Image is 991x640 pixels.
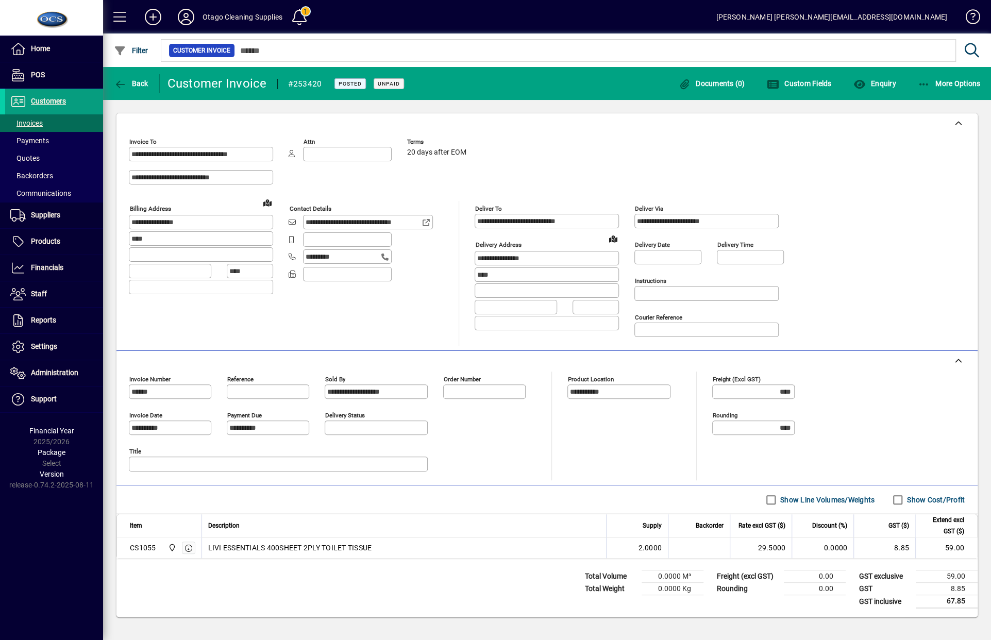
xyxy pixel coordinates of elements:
a: Payments [5,132,103,149]
label: Show Cost/Profit [905,495,965,505]
span: Supply [643,520,662,531]
button: Enquiry [850,74,898,93]
span: Backorder [696,520,724,531]
span: Reports [31,316,56,324]
td: 0.00 [784,570,846,583]
span: POS [31,71,45,79]
td: GST [854,583,916,595]
mat-label: Deliver To [475,205,502,212]
mat-label: Invoice To [129,138,157,145]
td: 0.0000 Kg [642,583,703,595]
button: Add [137,8,170,26]
td: Total Weight [580,583,642,595]
td: 59.00 [915,537,977,558]
mat-label: Order number [444,376,481,383]
span: 2.0000 [639,543,662,553]
td: Rounding [712,583,784,595]
span: LIVI ESSENTIALS 400SHEET 2PLY TOILET TISSUE [208,543,372,553]
span: Payments [10,137,49,145]
span: Back [114,79,148,88]
a: Support [5,386,103,412]
td: Total Volume [580,570,642,583]
td: GST inclusive [854,595,916,608]
mat-label: Delivery time [717,241,753,248]
mat-label: Rounding [713,412,737,419]
mat-label: Delivery status [325,412,365,419]
mat-label: Sold by [325,376,345,383]
span: Package [38,448,65,457]
a: Invoices [5,114,103,132]
mat-label: Attn [304,138,315,145]
span: Quotes [10,154,40,162]
td: 67.85 [916,595,978,608]
span: Filter [114,46,148,55]
span: Enquiry [853,79,896,88]
span: Invoices [10,119,43,127]
span: Documents (0) [678,79,745,88]
a: Settings [5,334,103,360]
a: Knowledge Base [958,2,978,36]
span: Discount (%) [812,520,847,531]
mat-label: Instructions [635,277,666,284]
div: Otago Cleaning Supplies [203,9,282,25]
span: Unpaid [378,80,400,87]
a: Reports [5,308,103,333]
mat-label: Delivery date [635,241,670,248]
button: Back [111,74,151,93]
span: Backorders [10,172,53,180]
span: Item [130,520,142,531]
a: View on map [259,194,276,211]
mat-label: Payment due [227,412,262,419]
span: Suppliers [31,211,60,219]
button: Custom Fields [764,74,834,93]
td: 0.0000 M³ [642,570,703,583]
mat-label: Deliver via [635,205,663,212]
div: [PERSON_NAME] [PERSON_NAME][EMAIL_ADDRESS][DOMAIN_NAME] [716,9,947,25]
td: 8.85 [853,537,915,558]
mat-label: Courier Reference [635,314,682,321]
span: Terms [407,139,469,145]
span: 20 days after EOM [407,148,466,157]
a: Administration [5,360,103,386]
div: Customer Invoice [167,75,267,92]
span: Communications [10,189,71,197]
app-page-header-button: Back [103,74,160,93]
a: Communications [5,184,103,202]
div: 29.5000 [736,543,785,553]
label: Show Line Volumes/Weights [778,495,875,505]
td: 0.00 [784,583,846,595]
span: Support [31,395,57,403]
span: Posted [339,80,362,87]
span: Settings [31,342,57,350]
button: Profile [170,8,203,26]
a: Staff [5,281,103,307]
span: Staff [31,290,47,298]
mat-label: Title [129,448,141,455]
span: Version [40,470,64,478]
span: Description [208,520,240,531]
span: Customers [31,97,66,105]
td: 59.00 [916,570,978,583]
span: Custom Fields [767,79,832,88]
td: GST exclusive [854,570,916,583]
td: Freight (excl GST) [712,570,784,583]
span: More Options [918,79,981,88]
span: Home [31,44,50,53]
mat-label: Invoice number [129,376,171,383]
button: More Options [915,74,983,93]
span: Products [31,237,60,245]
div: CS1055 [130,543,156,553]
span: Customer Invoice [173,45,230,56]
a: Backorders [5,167,103,184]
div: #253420 [288,76,322,92]
a: Home [5,36,103,62]
span: Financials [31,263,63,272]
mat-label: Invoice date [129,412,162,419]
a: View on map [605,230,622,247]
a: Financials [5,255,103,281]
button: Documents (0) [676,74,748,93]
mat-label: Freight (excl GST) [713,376,761,383]
span: Head Office [165,542,177,553]
button: Filter [111,41,151,60]
span: Administration [31,368,78,377]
